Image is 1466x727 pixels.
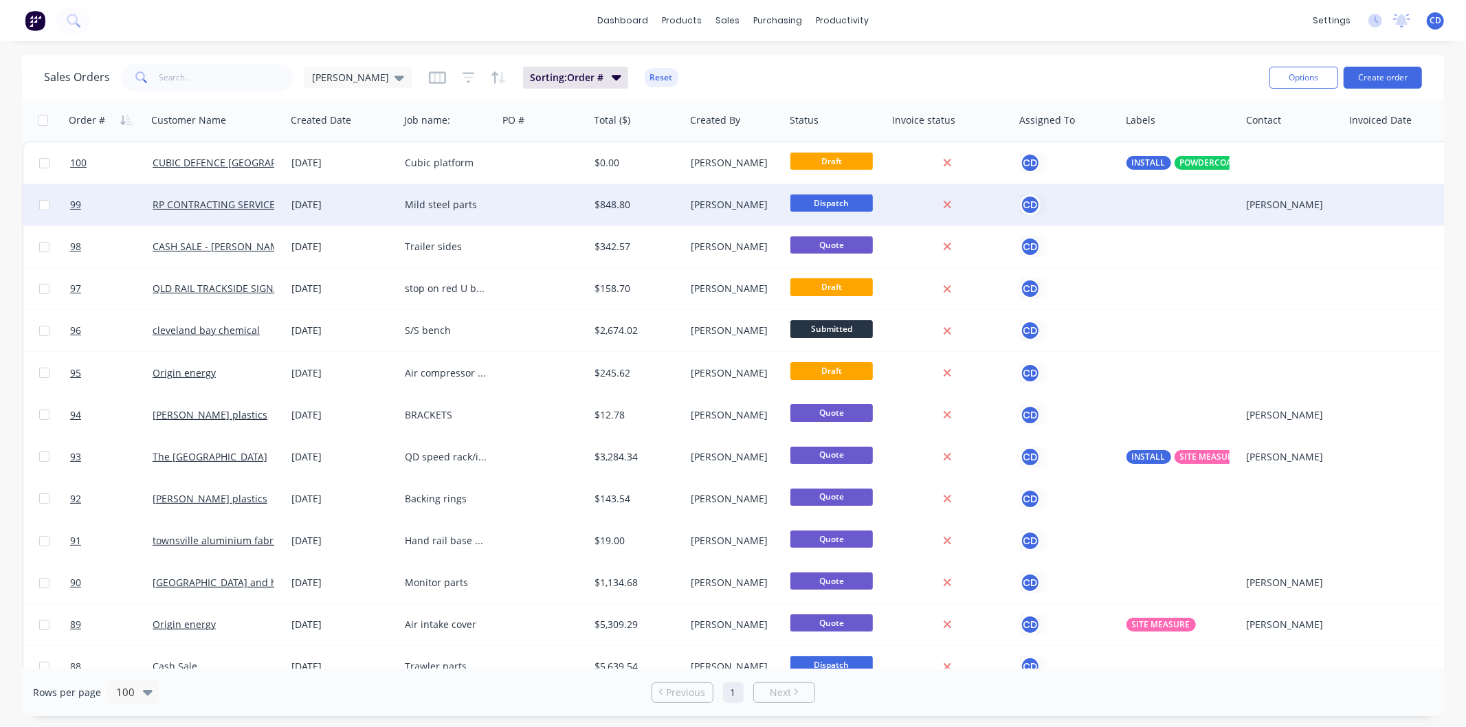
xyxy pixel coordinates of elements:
[291,282,394,295] div: [DATE]
[405,618,487,631] div: Air intake cover
[405,408,487,422] div: BRACKETS
[809,10,876,31] div: productivity
[594,113,630,127] div: Total ($)
[291,534,394,548] div: [DATE]
[595,240,676,254] div: $342.57
[790,194,873,212] span: Dispatch
[1020,489,1041,509] div: CD
[691,576,775,590] div: [PERSON_NAME]
[595,282,676,295] div: $158.70
[1246,618,1333,631] div: [PERSON_NAME]
[790,447,873,464] span: Quote
[1020,572,1041,593] button: CD
[291,156,394,170] div: [DATE]
[153,198,320,211] a: RP CONTRACTING SERVICES PTY LTD
[69,113,105,127] div: Order #
[770,686,791,700] span: Next
[691,450,775,464] div: [PERSON_NAME]
[1306,10,1357,31] div: settings
[790,530,873,548] span: Quote
[70,450,81,464] span: 93
[405,660,487,673] div: Trawler parts
[153,618,216,631] a: Origin energy
[595,660,676,673] div: $5,639.54
[405,450,487,464] div: QD speed rack/ice well
[1020,153,1041,173] button: CD
[70,562,153,603] a: 90
[790,656,873,673] span: Dispatch
[151,113,226,127] div: Customer Name
[70,240,81,254] span: 98
[691,282,775,295] div: [PERSON_NAME]
[291,366,394,380] div: [DATE]
[153,534,304,547] a: townsville aluminium fabrication
[1020,405,1041,425] div: CD
[291,660,394,673] div: [DATE]
[691,492,775,506] div: [PERSON_NAME]
[291,492,394,506] div: [DATE]
[153,282,324,295] a: QLD RAIL TRACKSIDE SIGNALS DEPOT
[70,618,81,631] span: 89
[312,70,389,85] span: [PERSON_NAME]
[70,408,81,422] span: 94
[70,478,153,519] a: 92
[70,156,87,170] span: 100
[1020,530,1041,551] button: CD
[655,10,709,31] div: products
[691,366,775,380] div: [PERSON_NAME]
[153,660,197,673] a: Cash Sale
[1126,618,1196,631] button: SITE MEASURE
[754,686,814,700] a: Next page
[790,113,819,127] div: Status
[1020,236,1041,257] div: CD
[595,618,676,631] div: $5,309.29
[1344,67,1422,89] button: Create order
[892,113,955,127] div: Invoice status
[153,240,288,253] a: CASH SALE - [PERSON_NAME]
[70,268,153,309] a: 97
[1246,408,1333,422] div: [PERSON_NAME]
[70,310,153,351] a: 96
[1246,450,1333,464] div: [PERSON_NAME]
[70,604,153,645] a: 89
[1020,320,1041,341] button: CD
[70,324,81,337] span: 96
[595,408,676,422] div: $12.78
[405,156,487,170] div: Cubic platform
[1132,156,1166,170] span: INSTALL
[790,404,873,421] span: Quote
[652,686,713,700] a: Previous page
[691,324,775,337] div: [PERSON_NAME]
[666,686,705,700] span: Previous
[1126,156,1242,170] button: INSTALLPOWDERCOAT
[1126,450,1244,464] button: INSTALLSITE MEASURE
[1020,656,1041,677] button: CD
[1020,194,1041,215] div: CD
[595,492,676,506] div: $143.54
[70,520,153,561] a: 91
[405,534,487,548] div: Hand rail base plates
[1132,450,1166,464] span: INSTALL
[790,572,873,590] span: Quote
[70,198,81,212] span: 99
[1126,113,1155,127] div: Labels
[70,492,81,506] span: 92
[691,534,775,548] div: [PERSON_NAME]
[291,408,394,422] div: [DATE]
[1246,198,1333,212] div: [PERSON_NAME]
[595,198,676,212] div: $848.80
[1020,363,1041,383] button: CD
[790,614,873,631] span: Quote
[1269,67,1338,89] button: Options
[405,198,487,212] div: Mild steel parts
[291,240,394,254] div: [DATE]
[1180,156,1236,170] span: POWDERCOAT
[1430,14,1441,27] span: CD
[790,362,873,379] span: Draft
[723,682,744,703] a: Page 1 is your current page
[405,576,487,590] div: Monitor parts
[646,682,821,703] ul: Pagination
[746,10,809,31] div: purchasing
